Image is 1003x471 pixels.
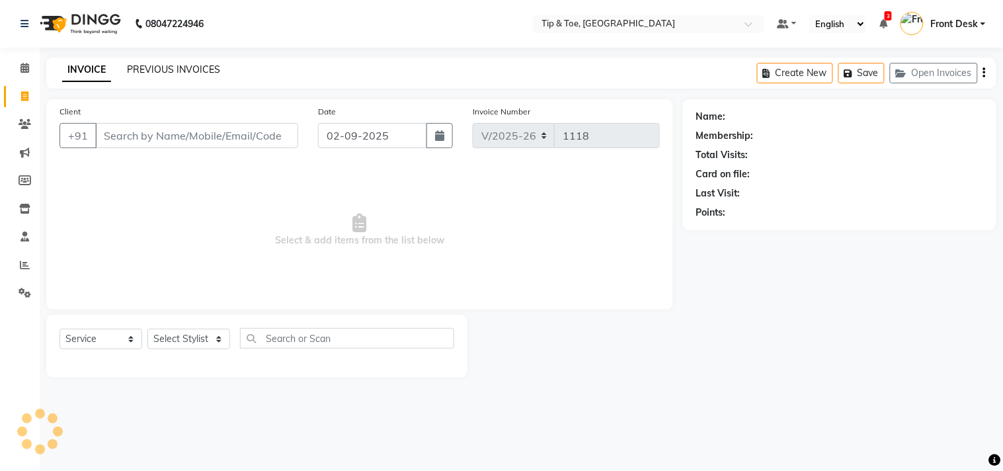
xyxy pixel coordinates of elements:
div: Total Visits: [696,148,748,162]
label: Invoice Number [473,106,530,118]
span: 3 [885,11,892,21]
div: Membership: [696,129,754,143]
div: Last Visit: [696,187,741,200]
div: Points: [696,206,726,220]
b: 08047224946 [145,5,204,42]
label: Client [60,106,81,118]
button: Create New [757,63,833,83]
input: Search by Name/Mobile/Email/Code [95,123,298,148]
img: Front Desk [901,12,924,35]
label: Date [318,106,336,118]
button: +91 [60,123,97,148]
input: Search or Scan [240,328,454,349]
button: Open Invoices [890,63,978,83]
img: logo [34,5,124,42]
div: Name: [696,110,726,124]
button: Save [838,63,885,83]
span: Front Desk [930,17,978,31]
a: PREVIOUS INVOICES [127,64,220,75]
span: Select & add items from the list below [60,164,660,296]
a: 3 [879,18,887,30]
a: INVOICE [62,58,111,82]
div: Card on file: [696,167,750,181]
